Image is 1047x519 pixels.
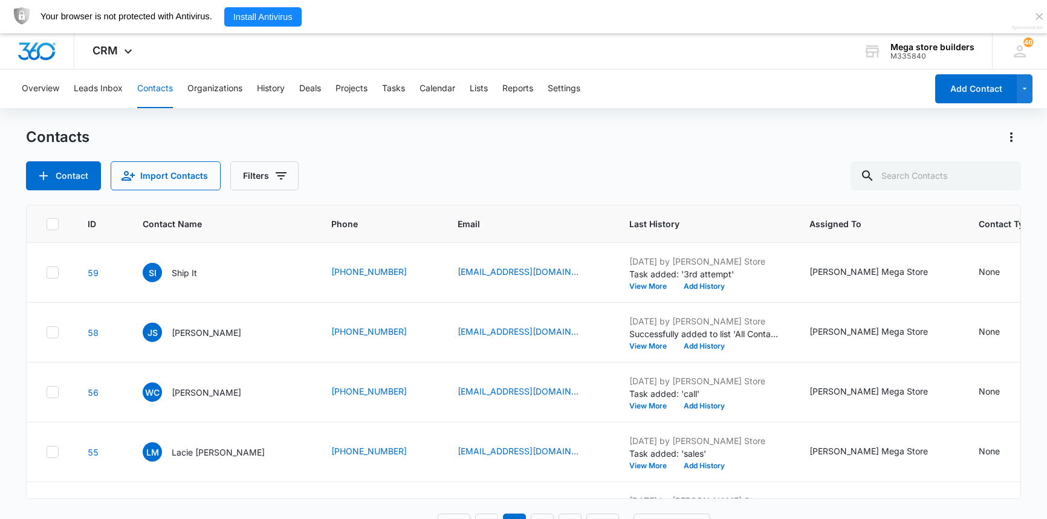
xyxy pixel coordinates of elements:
[629,387,780,400] p: Task added: 'call'
[502,69,533,108] button: Reports
[331,385,407,398] a: [PHONE_NUMBER]
[143,442,287,462] div: Contact Name - Lacie MS Rachal - Select to Edit Field
[1002,127,1021,147] button: Actions
[979,325,1022,340] div: Contact Type - None - Select to Edit Field
[629,268,780,280] p: Task added: '3rd attempt'
[143,442,162,462] span: LM
[172,386,241,399] p: [PERSON_NAME]
[458,445,600,459] div: Email - lacierachal@yahoo.com - Select to Edit Field
[88,447,99,457] a: Navigate to contact details page for Lacie MS Rachal
[143,263,219,282] div: Contact Name - Ship It - Select to Edit Field
[675,402,733,410] button: Add History
[979,218,1034,230] span: Contact Type
[675,462,733,469] button: Add History
[331,385,429,399] div: Phone - (516) 424-6002 - Select to Edit Field
[629,315,780,327] p: [DATE] by [PERSON_NAME] Store
[629,375,780,387] p: [DATE] by [PERSON_NAME] Store
[331,325,429,340] div: Phone - (949) 573-0131 - Select to Edit Field
[629,255,780,268] p: [DATE] by [PERSON_NAME] Store
[629,327,780,340] p: Successfully added to list 'All Contacts'.
[88,218,96,230] span: ID
[629,283,675,290] button: View More
[92,44,118,57] span: CRM
[331,325,407,338] a: [PHONE_NUMBER]
[22,69,59,108] button: Overview
[979,385,1022,399] div: Contact Type - None - Select to Edit Field
[458,385,600,399] div: Email - wlachery@gmail.com - Select to Edit Field
[335,69,368,108] button: Projects
[470,69,488,108] button: Lists
[88,327,99,338] a: Navigate to contact details page for Joselene Sipin-Sayno
[143,382,263,402] div: Contact Name - Wladimyr Chery - Select to Edit Field
[629,402,675,410] button: View More
[257,69,285,108] button: History
[809,218,932,230] span: Assigned To
[74,69,123,108] button: Leads Inbox
[458,218,583,230] span: Email
[331,265,407,278] a: [PHONE_NUMBER]
[809,445,950,459] div: Assigned To - John Mega Store - Select to Edit Field
[420,69,455,108] button: Calendar
[979,445,1000,457] div: None
[809,265,928,278] div: [PERSON_NAME] Mega Store
[675,343,733,350] button: Add History
[979,385,1000,398] div: None
[172,266,197,279] p: Ship It
[809,385,950,399] div: Assigned To - John Mega Store - Select to Edit Field
[74,33,154,69] div: CRM
[331,445,429,459] div: Phone - (601) 334-6222 - Select to Edit Field
[331,218,411,230] span: Phone
[458,325,579,338] a: [EMAIL_ADDRESS][DOMAIN_NAME]
[629,218,763,230] span: Last History
[979,325,1000,338] div: None
[458,385,579,398] a: [EMAIL_ADDRESS][DOMAIN_NAME]
[143,323,162,342] span: JS
[331,445,407,457] a: [PHONE_NUMBER]
[979,445,1022,459] div: Contact Type - None - Select to Edit Field
[299,69,321,108] button: Deals
[230,161,299,190] button: Filters
[88,268,99,278] a: Navigate to contact details page for Ship It
[809,385,928,398] div: [PERSON_NAME] Mega Store
[809,325,950,340] div: Assigned To - John Mega Store - Select to Edit Field
[629,494,780,507] p: [DATE] by [PERSON_NAME] Store
[458,445,579,457] a: [EMAIL_ADDRESS][DOMAIN_NAME]
[851,161,1021,190] input: Search Contacts
[629,434,780,447] p: [DATE] by [PERSON_NAME] Store
[809,325,928,338] div: [PERSON_NAME] Mega Store
[992,33,1047,69] div: notifications count
[935,74,1017,103] button: Add Contact
[26,128,89,146] h1: Contacts
[809,445,928,457] div: [PERSON_NAME] Mega Store
[143,263,162,282] span: SI
[548,69,580,108] button: Settings
[458,265,600,280] div: Email - shipit542@gmail.com - Select to Edit Field
[331,265,429,280] div: Phone - (929) 377-0103 - Select to Edit Field
[1023,37,1033,47] div: notifications count
[629,343,675,350] button: View More
[382,69,405,108] button: Tasks
[458,325,600,340] div: Email - dewfallresearchnotary@gmail.com - Select to Edit Field
[1023,37,1033,47] span: 46
[187,69,242,108] button: Organizations
[458,265,579,278] a: [EMAIL_ADDRESS][DOMAIN_NAME]
[172,446,265,459] p: Lacie [PERSON_NAME]
[675,283,733,290] button: Add History
[890,52,974,60] div: account id
[26,161,101,190] button: Add Contact
[143,382,162,402] span: WC
[88,387,99,398] a: Navigate to contact details page for Wladimyr Chery
[143,218,285,230] span: Contact Name
[137,69,173,108] button: Contacts
[629,447,780,460] p: Task added: 'sales'
[979,265,1022,280] div: Contact Type - None - Select to Edit Field
[979,265,1000,278] div: None
[111,161,221,190] button: Import Contacts
[172,326,241,339] p: [PERSON_NAME]
[143,323,263,342] div: Contact Name - Joselene Sipin-Sayno - Select to Edit Field
[890,42,974,52] div: account name
[629,462,675,469] button: View More
[809,265,950,280] div: Assigned To - John Mega Store - Select to Edit Field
